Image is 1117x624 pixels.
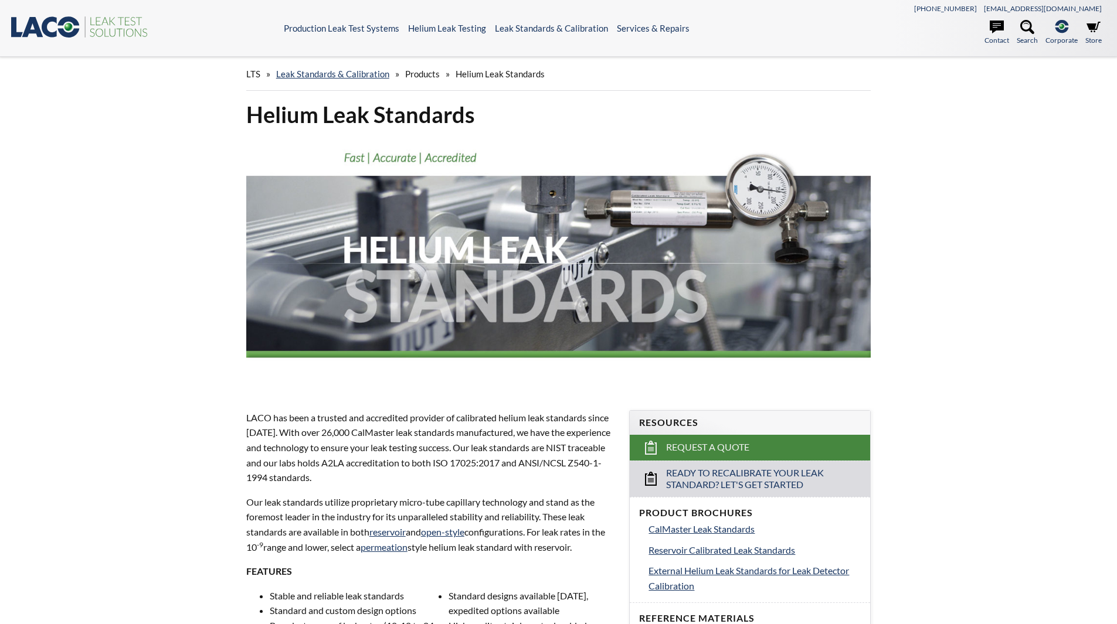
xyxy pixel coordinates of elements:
[270,603,437,618] li: Standard and custom design options
[246,410,616,485] p: LACO has been a trusted and accredited provider of calibrated helium leak standards since [DATE]....
[666,441,749,453] span: Request a Quote
[246,69,260,79] span: LTS
[630,435,870,461] a: Request a Quote
[276,69,389,79] a: Leak Standards & Calibration
[246,57,871,91] div: » » »
[984,20,1009,46] a: Contact
[1045,35,1078,46] span: Corporate
[270,588,437,603] li: Stable and reliable leak standards
[246,565,292,577] strong: FEATURES
[495,23,608,33] a: Leak Standards & Calibration
[649,544,795,555] span: Reservoir Calibrated Leak Standards
[630,461,870,497] a: Ready to Recalibrate Your Leak Standard? Let's Get Started
[456,69,545,79] span: Helium Leak Standards
[639,417,861,429] h4: Resources
[1085,20,1102,46] a: Store
[649,563,861,593] a: External Helium Leak Standards for Leak Detector Calibration
[649,543,861,558] a: Reservoir Calibrated Leak Standards
[246,138,871,388] img: Helium Leak Standards header
[284,23,399,33] a: Production Leak Test Systems
[246,495,616,554] p: Our leak standards utilize proprietary micro-tube capillary technology and stand as the foremost ...
[649,523,755,534] span: CalMaster Leak Standards
[405,69,440,79] span: Products
[666,467,836,492] span: Ready to Recalibrate Your Leak Standard? Let's Get Started
[617,23,690,33] a: Services & Repairs
[369,526,406,537] a: reservoir
[639,507,861,519] h4: Product Brochures
[408,23,486,33] a: Helium Leak Testing
[361,541,408,553] a: permeation
[914,4,977,13] a: [PHONE_NUMBER]
[257,540,263,549] sup: -9
[421,526,464,537] a: open-style
[246,100,871,129] h1: Helium Leak Standards
[449,588,616,618] li: Standard designs available [DATE], expedited options available
[649,565,849,591] span: External Helium Leak Standards for Leak Detector Calibration
[649,521,861,537] a: CalMaster Leak Standards
[984,4,1102,13] a: [EMAIL_ADDRESS][DOMAIN_NAME]
[1017,20,1038,46] a: Search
